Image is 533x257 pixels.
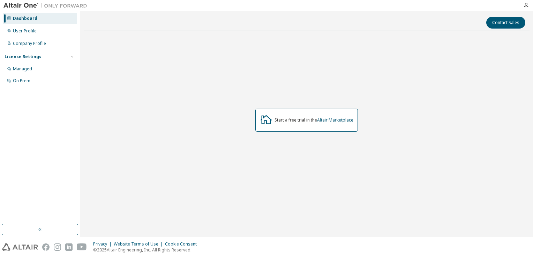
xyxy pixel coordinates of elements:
[77,243,87,251] img: youtube.svg
[2,243,38,251] img: altair_logo.svg
[275,117,353,123] div: Start a free trial in the
[93,241,114,247] div: Privacy
[54,243,61,251] img: instagram.svg
[13,16,37,21] div: Dashboard
[13,28,37,34] div: User Profile
[5,54,42,60] div: License Settings
[65,243,73,251] img: linkedin.svg
[13,41,46,46] div: Company Profile
[317,117,353,123] a: Altair Marketplace
[13,66,32,72] div: Managed
[3,2,91,9] img: Altair One
[486,17,525,29] button: Contact Sales
[114,241,165,247] div: Website Terms of Use
[165,241,201,247] div: Cookie Consent
[13,78,30,84] div: On Prem
[42,243,50,251] img: facebook.svg
[93,247,201,253] p: © 2025 Altair Engineering, Inc. All Rights Reserved.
